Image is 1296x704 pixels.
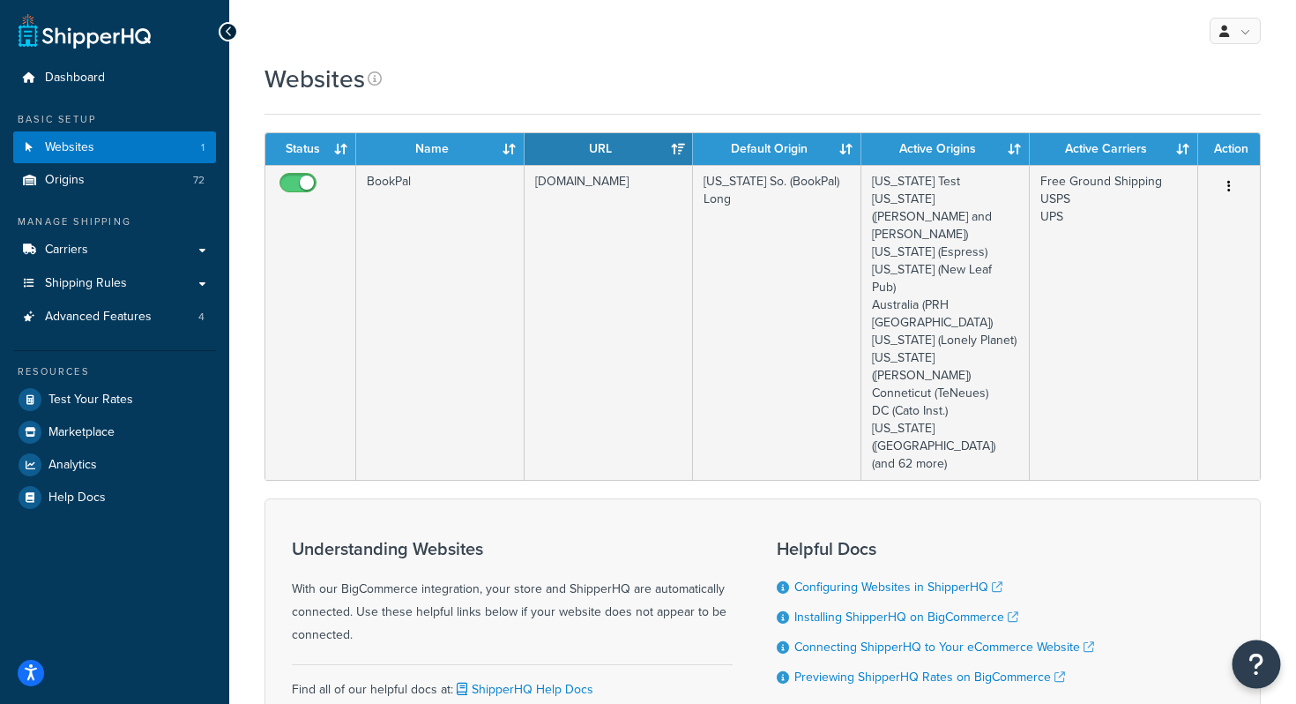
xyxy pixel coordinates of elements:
span: Carriers [45,243,88,258]
th: Name: activate to sort column ascending [356,133,525,165]
li: Websites [13,131,216,164]
h3: Understanding Websites [292,539,733,558]
th: Active Origins: activate to sort column ascending [861,133,1030,165]
a: Previewing ShipperHQ Rates on BigCommerce [794,668,1065,686]
div: Find all of our helpful docs at: [292,664,733,701]
h1: Websites [264,62,365,96]
button: Open Resource Center [1233,640,1281,689]
a: Help Docs [13,482,216,513]
td: [DOMAIN_NAME] [525,165,693,480]
h3: Helpful Docs [777,539,1094,558]
span: 72 [193,173,205,188]
a: Websites 1 [13,131,216,164]
span: Dashboard [45,71,105,86]
li: Advanced Features [13,301,216,333]
span: 4 [198,310,205,325]
span: Marketplace [48,425,115,440]
a: ShipperHQ Help Docs [453,680,593,699]
span: Origins [45,173,85,188]
td: [US_STATE] Test [US_STATE] ([PERSON_NAME] and [PERSON_NAME]) [US_STATE] (Espress) [US_STATE] (New... [861,165,1030,480]
a: Carriers [13,234,216,266]
td: [US_STATE] So. (BookPal) Long [693,165,861,480]
span: 1 [201,140,205,155]
div: With our BigCommerce integration, your store and ShipperHQ are automatically connected. Use these... [292,539,733,647]
span: Websites [45,140,94,155]
span: Advanced Features [45,310,152,325]
li: Origins [13,164,216,197]
th: URL: activate to sort column ascending [525,133,693,165]
a: Shipping Rules [13,267,216,300]
a: Installing ShipperHQ on BigCommerce [794,608,1018,626]
span: Shipping Rules [45,276,127,291]
a: Configuring Websites in ShipperHQ [794,578,1002,596]
th: Default Origin: activate to sort column ascending [693,133,861,165]
th: Status: activate to sort column ascending [265,133,356,165]
a: Analytics [13,449,216,481]
th: Action [1198,133,1260,165]
td: Free Ground Shipping USPS UPS [1030,165,1198,480]
td: BookPal [356,165,525,480]
span: Help Docs [48,491,106,506]
span: Analytics [48,458,97,473]
a: Test Your Rates [13,384,216,416]
th: Active Carriers: activate to sort column ascending [1030,133,1198,165]
div: Manage Shipping [13,214,216,229]
span: Test Your Rates [48,393,133,408]
a: Advanced Features 4 [13,301,216,333]
div: Resources [13,364,216,379]
a: ShipperHQ Home [19,13,151,49]
a: Marketplace [13,416,216,448]
div: Basic Setup [13,112,216,127]
a: Dashboard [13,62,216,94]
a: Connecting ShipperHQ to Your eCommerce Website [794,638,1094,656]
a: Origins 72 [13,164,216,197]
